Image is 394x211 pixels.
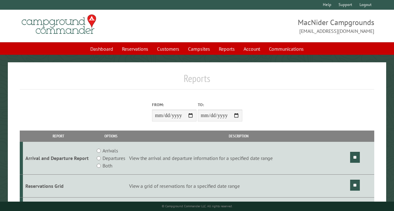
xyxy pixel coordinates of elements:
a: Reports [215,43,239,55]
a: Dashboard [87,43,117,55]
label: Arrivals [102,147,118,154]
a: Reservations [118,43,152,55]
label: Both [102,162,112,169]
span: MacNider Campgrounds [EMAIL_ADDRESS][DOMAIN_NAME] [197,17,375,35]
label: Departures [102,154,125,162]
td: Reservations Grid [23,175,94,198]
label: From: [152,102,197,108]
h1: Reports [20,72,374,90]
a: Campsites [184,43,214,55]
a: Customers [153,43,183,55]
label: To: [198,102,242,108]
a: Account [240,43,264,55]
img: Campground Commander [20,12,98,37]
td: View a grid of reservations for a specified date range [128,175,349,198]
small: © Campground Commander LLC. All rights reserved. [162,204,233,208]
td: Arrival and Departure Report [23,142,94,175]
th: Report [23,131,94,142]
td: View the arrival and departure information for a specified date range [128,142,349,175]
th: Options [94,131,128,142]
a: Communications [265,43,307,55]
th: Description [128,131,349,142]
